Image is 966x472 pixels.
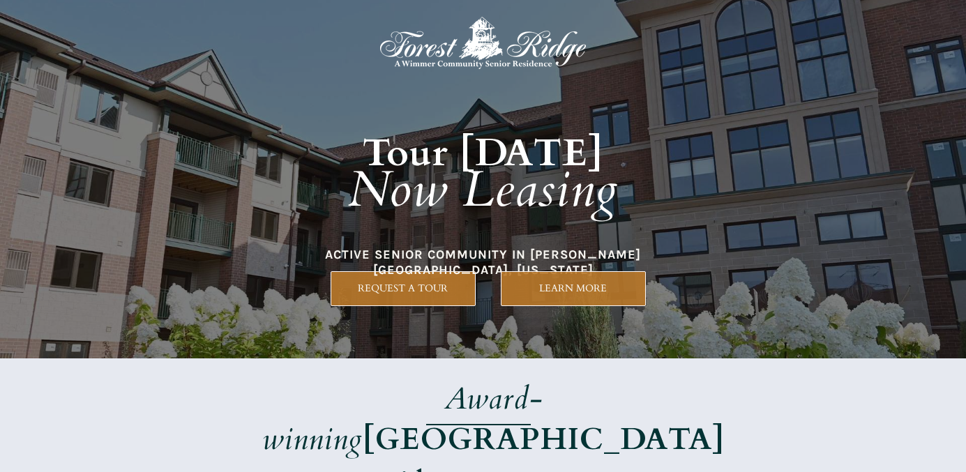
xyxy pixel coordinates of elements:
[348,156,618,224] em: Now Leasing
[325,247,641,277] span: ACTIVE SENIOR COMMUNITY IN [PERSON_NAME][GEOGRAPHIC_DATA], [US_STATE]
[363,128,604,179] strong: Tour [DATE]
[363,418,725,460] strong: [GEOGRAPHIC_DATA]
[331,271,476,306] a: REQUEST A TOUR
[501,271,646,306] a: LEARN MORE
[262,378,543,460] em: Award-winning
[501,282,645,294] span: LEARN MORE
[331,282,475,294] span: REQUEST A TOUR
